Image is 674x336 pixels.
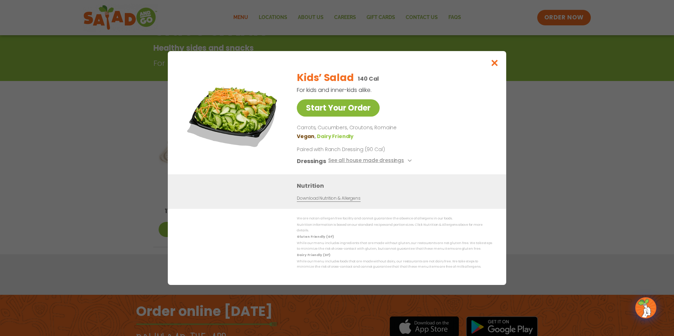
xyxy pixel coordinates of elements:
strong: Dairy Friendly (DF) [297,253,330,257]
img: wpChatIcon [636,298,656,318]
p: We are not an allergen free facility and cannot guarantee the absence of allergens in our foods. [297,216,492,221]
h2: Kids’ Salad [297,70,354,85]
a: Start Your Order [297,99,380,117]
p: Carrots, Cucumbers, Croutons, Romaine [297,124,489,132]
p: 140 Cal [358,74,379,83]
p: Nutrition information is based on our standard recipes and portion sizes. Click Nutrition & Aller... [297,222,492,233]
h3: Nutrition [297,181,496,190]
button: Close modal [483,51,506,75]
h3: Dressings [297,157,326,166]
strong: Gluten Friendly (GF) [297,235,333,239]
img: Featured product photo for Kids’ Salad [184,65,282,164]
li: Dairy Friendly [317,133,355,140]
p: For kids and inner-kids alike. [297,86,455,94]
li: Vegan [297,133,317,140]
button: See all house made dressings [328,157,414,166]
p: Paired with Ranch Dressing (90 Cal) [297,146,427,153]
a: Download Nutrition & Allergens [297,195,360,202]
p: While our menu includes foods that are made without dairy, our restaurants are not dairy free. We... [297,259,492,270]
p: While our menu includes ingredients that are made without gluten, our restaurants are not gluten ... [297,241,492,251]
